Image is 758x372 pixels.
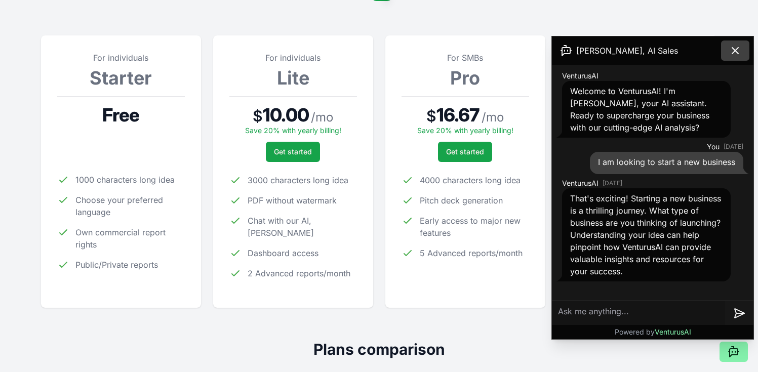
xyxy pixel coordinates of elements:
span: Save 20% with yearly billing! [245,126,341,135]
span: You [707,142,720,152]
span: Save 20% with yearly billing! [417,126,513,135]
h3: Starter [57,68,185,88]
span: $ [426,107,436,125]
span: Get started [446,147,484,157]
time: [DATE] [603,179,622,187]
span: / mo [482,109,504,126]
span: Welcome to VenturusAI! I'm [PERSON_NAME], your AI assistant. Ready to supercharge your business w... [570,86,709,133]
span: VenturusAI [562,178,599,188]
span: 5 Advanced reports/month [420,247,523,259]
h2: Plans comparison [41,340,717,358]
span: Choose your preferred language [75,194,185,218]
span: / mo [311,109,333,126]
span: Public/Private reports [75,259,158,271]
span: 10.00 [263,105,309,125]
span: Chat with our AI, [PERSON_NAME] [248,215,357,239]
span: Own commercial report rights [75,226,185,251]
h3: Lite [229,68,357,88]
p: Powered by [615,327,691,337]
button: Get started [438,142,492,162]
p: For individuals [229,52,357,64]
span: Pitch deck generation [420,194,503,206]
span: I am looking to start a new business [598,157,735,167]
span: Free [102,105,139,125]
span: VenturusAI [562,71,599,81]
time: [DATE] [724,143,743,151]
span: PDF without watermark [248,194,337,206]
span: VenturusAI [655,327,691,336]
span: Get started [274,147,312,157]
span: 3000 characters long idea [248,174,348,186]
span: Dashboard access [248,247,318,259]
span: 1000 characters long idea [75,174,175,186]
h3: Pro [402,68,529,88]
span: That's exciting! Starting a new business is a thrilling journey. What type of business are you th... [570,193,721,276]
span: 16.67 [436,105,480,125]
span: [PERSON_NAME], AI Sales [576,45,678,57]
span: $ [253,107,263,125]
button: Get started [266,142,320,162]
span: Early access to major new features [420,215,529,239]
span: 2 Advanced reports/month [248,267,350,279]
span: 4000 characters long idea [420,174,521,186]
p: For individuals [57,52,185,64]
p: For SMBs [402,52,529,64]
